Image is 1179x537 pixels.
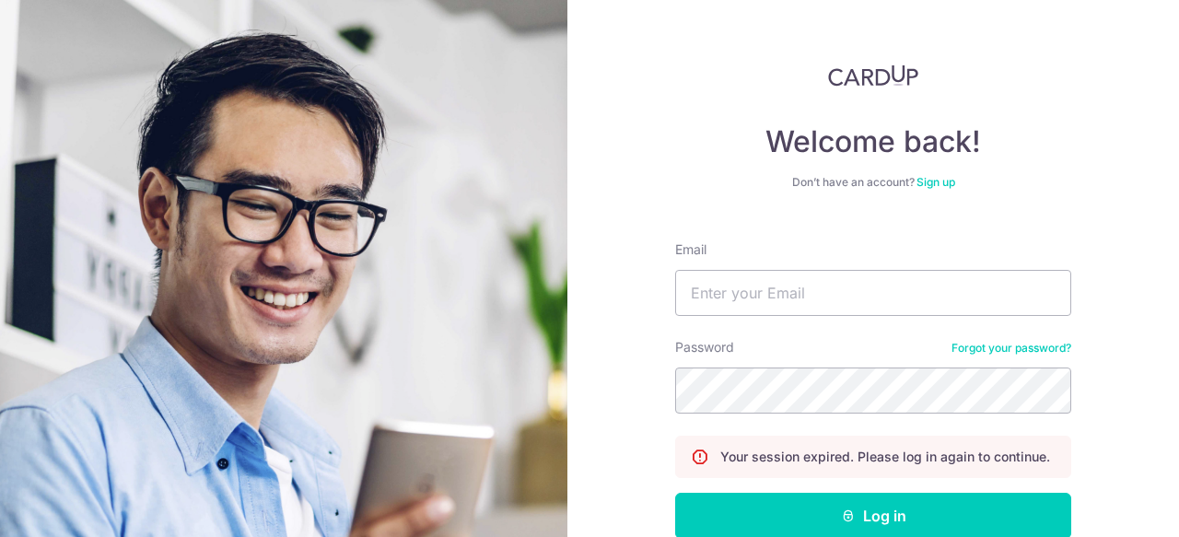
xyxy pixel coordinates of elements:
a: Sign up [916,175,955,189]
div: Don’t have an account? [675,175,1071,190]
label: Password [675,338,734,356]
input: Enter your Email [675,270,1071,316]
label: Email [675,240,706,259]
img: CardUp Logo [828,64,918,87]
h4: Welcome back! [675,123,1071,160]
a: Forgot your password? [951,341,1071,356]
p: Your session expired. Please log in again to continue. [720,448,1050,466]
